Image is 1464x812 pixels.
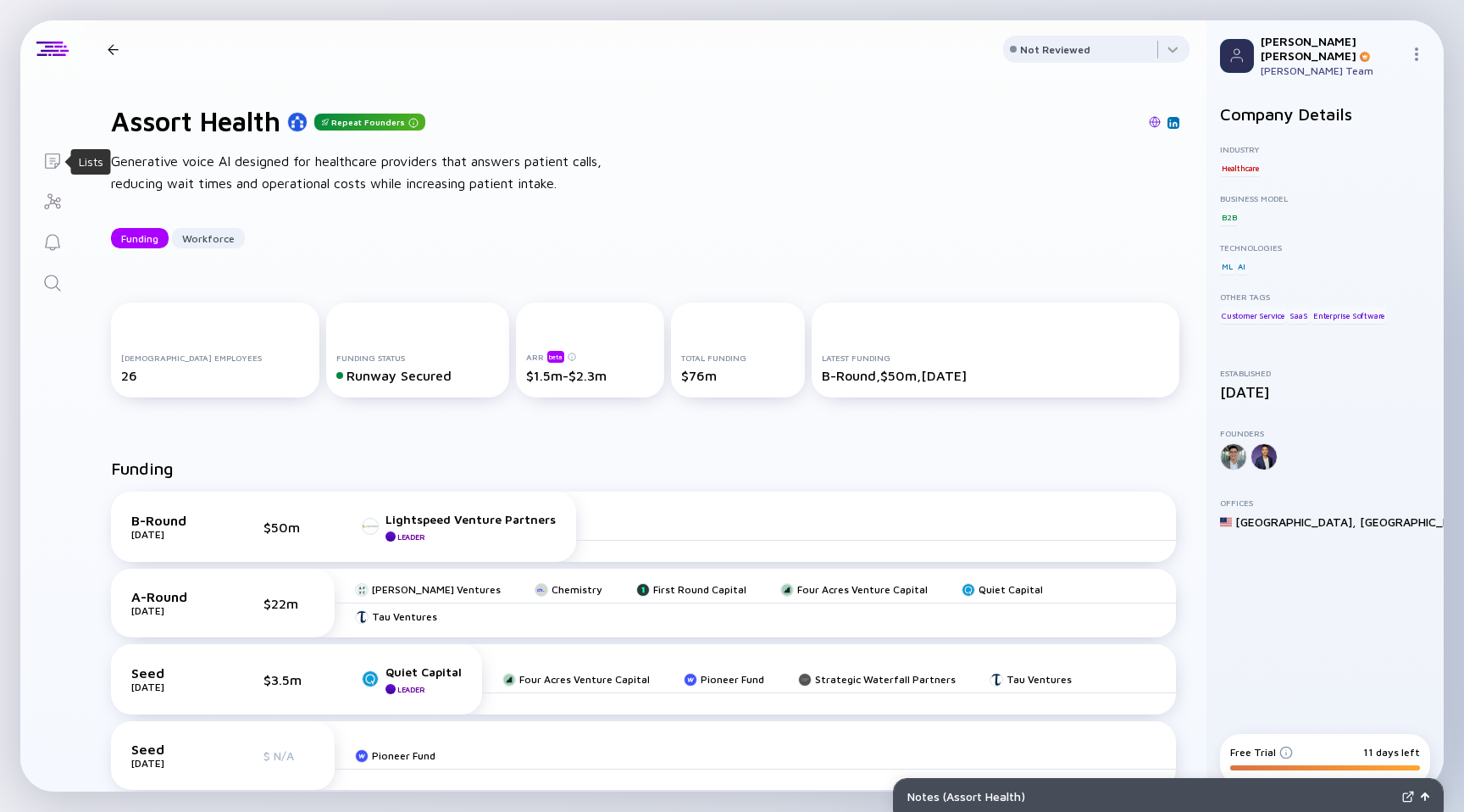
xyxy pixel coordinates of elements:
[636,583,746,596] a: First Round Capital
[1220,209,1238,225] div: B2B
[1220,258,1234,275] div: ML
[1149,116,1161,128] img: Assort Health Website
[1220,383,1430,401] div: [DATE]
[1220,516,1232,528] img: United States Flag
[131,742,216,757] div: Seed
[121,353,309,363] div: [DEMOGRAPHIC_DATA] Employees
[336,368,499,383] div: Runway Secured
[535,583,602,596] a: Chemistry
[172,228,245,248] button: Workforce
[1230,746,1293,759] div: Free Trial
[552,583,602,596] div: Chemistry
[797,583,928,596] div: Four Acres Venture Capital
[684,673,764,686] a: Pioneer Fund
[111,151,653,194] div: Generative voice AI designed for healthcare providers that answers patient calls, reducing wait t...
[372,583,501,596] div: [PERSON_NAME] Ventures
[780,583,928,596] a: Four Acres Venture Capital
[385,665,462,679] div: Quiet Capital
[979,583,1043,596] div: Quiet Capital
[822,353,1169,363] div: Latest Funding
[907,789,1395,804] div: Notes ( Assort Health )
[131,589,216,604] div: A-Round
[1288,307,1309,324] div: SaaS
[121,368,309,383] div: 26
[1020,43,1090,56] div: Not Reviewed
[355,583,501,596] a: [PERSON_NAME] Ventures
[355,749,435,762] a: Pioneer Fund
[1220,242,1430,253] div: Technologies
[1006,673,1072,686] div: Tau Ventures
[1261,34,1403,63] div: [PERSON_NAME] [PERSON_NAME]
[372,610,437,623] div: Tau Ventures
[1220,292,1430,302] div: Other Tags
[1220,39,1254,73] img: Profile Picture
[681,368,794,383] div: $76m
[1220,368,1430,378] div: Established
[519,673,650,686] div: Four Acres Venture Capital
[20,180,84,220] a: Investor Map
[336,353,499,363] div: Funding Status
[20,220,84,261] a: Reminders
[1402,791,1414,803] img: Expand Notes
[397,685,424,694] div: Leader
[990,673,1072,686] a: Tau Ventures
[131,528,216,541] div: [DATE]
[1220,498,1430,508] div: Offices
[526,350,654,363] div: ARR
[1220,159,1261,176] div: Healthcare
[1220,428,1430,438] div: Founders
[962,583,1043,596] a: Quiet Capital
[111,228,169,248] button: Funding
[653,583,746,596] div: First Round Capital
[111,459,174,478] h2: Funding
[798,673,956,686] a: Strategic Waterfall Partners
[362,665,462,694] a: Quiet CapitalLeader
[385,512,556,526] div: Lightspeed Venture Partners
[314,114,425,131] div: Repeat Founders
[547,351,564,363] div: beta
[362,512,556,542] a: Lightspeed Venture PartnersLeader
[681,353,794,363] div: Total Funding
[1220,144,1430,154] div: Industry
[1311,307,1386,324] div: Enterprise Software
[79,153,103,170] div: Lists
[1236,258,1247,275] div: AI
[263,672,314,687] div: $3.5m
[172,225,245,252] div: Workforce
[1363,746,1420,759] div: 11 days left
[1169,119,1178,127] img: Assort Health Linkedin Page
[1421,793,1429,801] img: Open Notes
[131,513,216,528] div: B-Round
[1220,307,1286,324] div: Customer Service
[355,610,437,623] a: Tau Ventures
[502,673,650,686] a: Four Acres Venture Capital
[526,368,654,383] div: $1.5m-$2.3m
[1220,193,1430,203] div: Business Model
[111,225,169,252] div: Funding
[372,749,435,762] div: Pioneer Fund
[111,105,280,137] h1: Assort Health
[1261,64,1403,77] div: [PERSON_NAME] Team
[131,681,216,693] div: [DATE]
[815,673,956,686] div: Strategic Waterfall Partners
[701,673,764,686] div: Pioneer Fund
[20,261,84,302] a: Search
[131,604,216,617] div: [DATE]
[1220,104,1430,124] h2: Company Details
[263,748,314,763] div: $ N/A
[822,368,1169,383] div: B-Round, $50m, [DATE]
[131,757,216,770] div: [DATE]
[397,532,424,542] div: Leader
[1410,47,1423,61] img: Menu
[263,596,314,611] div: $22m
[1235,514,1356,529] div: [GEOGRAPHIC_DATA] ,
[131,665,216,681] div: Seed
[263,520,314,535] div: $50m
[20,139,84,180] a: Lists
